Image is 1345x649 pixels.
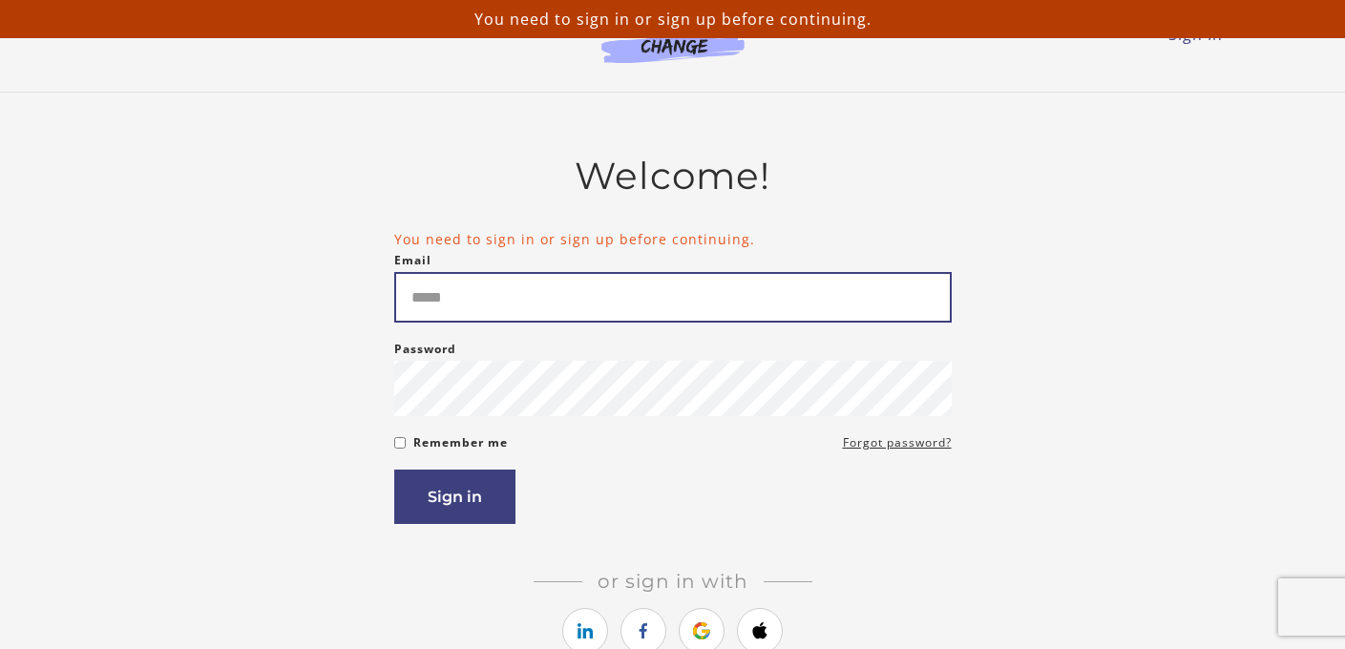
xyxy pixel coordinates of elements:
[394,249,431,272] label: Email
[843,431,952,454] a: Forgot password?
[394,154,952,199] h2: Welcome!
[582,570,764,593] span: Or sign in with
[413,431,508,454] label: Remember me
[581,19,765,63] img: Agents of Change Logo
[8,8,1337,31] p: You need to sign in or sign up before continuing.
[394,338,456,361] label: Password
[394,229,952,249] li: You need to sign in or sign up before continuing.
[394,470,515,524] button: Sign in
